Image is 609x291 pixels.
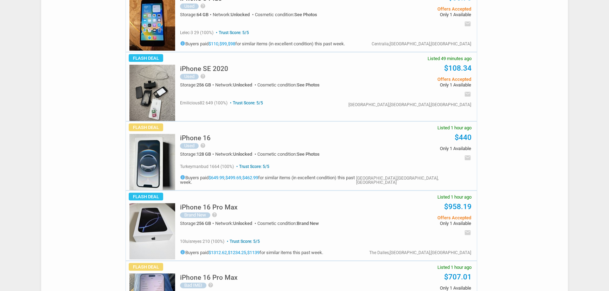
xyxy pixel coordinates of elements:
span: Only 1 Available [365,146,471,151]
div: Cosmetic condition: [257,83,320,87]
span: emilicious82 649 (100%) [180,101,227,105]
h5: Buyers paid , , for similar items this past week. [180,250,323,255]
span: Trust Score: 5/5 [214,30,249,35]
div: Cosmetic condition: [257,221,319,226]
span: Listed 1 hour ago [437,125,472,130]
div: Bad IMEI [180,283,206,288]
i: help [212,212,217,218]
a: $1312.62 [209,250,227,255]
img: s-l225.jpg [129,134,175,190]
div: [GEOGRAPHIC_DATA],[GEOGRAPHIC_DATA],[GEOGRAPHIC_DATA] [356,176,472,185]
span: Only 1 Available [365,83,471,87]
span: lelec-3 29 (100%) [180,30,213,35]
h5: iPhone 16 Pro Max [180,204,238,211]
a: $1139 [247,250,259,255]
div: [GEOGRAPHIC_DATA],[GEOGRAPHIC_DATA],[GEOGRAPHIC_DATA] [348,103,471,107]
span: See Photos [297,151,320,157]
img: s-l225.jpg [129,203,175,259]
span: 64 GB [197,12,209,17]
i: help [200,73,206,79]
span: turkeymanbud 1664 (100%) [180,164,234,169]
span: Unlocked [233,82,252,88]
a: iPhone 16 [180,136,211,141]
div: Storage: [180,221,215,226]
div: The Dalles,[GEOGRAPHIC_DATA],[GEOGRAPHIC_DATA] [369,251,471,255]
span: Offers Accepted [365,77,471,82]
i: info [180,250,185,255]
a: $499.69 [225,175,241,180]
h5: iPhone 16 [180,135,211,141]
span: Listed 1 hour ago [437,265,472,270]
div: Used [180,4,199,9]
span: Trust Score: 5/5 [229,101,263,105]
i: help [200,3,206,9]
div: Network: [215,152,257,156]
span: Trust Score: 5/5 [225,239,260,244]
a: $99 [219,41,227,46]
span: Flash Deal [129,54,163,62]
div: Network: [215,221,257,226]
div: Network: [213,12,255,17]
span: Only 1 Available [365,12,471,17]
i: email [464,154,471,161]
div: Cosmetic condition: [257,152,320,156]
span: 10luisreyes 210 (100%) [180,239,224,244]
span: Only 1 Available [365,221,471,226]
span: Only 1 Available [365,286,471,290]
h5: Buyers paid , , for similar items (in excellent condition) this past week. [180,175,356,185]
span: Flash Deal [129,263,163,271]
span: Listed 49 minutes ago [428,56,472,61]
span: Offers Accepted [365,215,471,220]
i: help [208,282,213,288]
div: Storage: [180,152,215,156]
i: email [464,20,471,27]
img: s-l225.jpg [129,65,175,121]
a: $462.99 [242,175,258,180]
span: Flash Deal [129,193,163,200]
div: Storage: [180,12,213,17]
a: iPhone 16 Pro Max [180,276,238,281]
div: Centralia,[GEOGRAPHIC_DATA],[GEOGRAPHIC_DATA] [372,42,471,46]
a: $707.01 [444,273,472,281]
div: Used [180,143,199,149]
i: email [464,229,471,236]
a: $958.19 [444,202,472,211]
h5: iPhone 16 Pro Max [180,274,238,281]
div: Brand New [180,212,210,218]
a: $98 [228,41,235,46]
span: 128 GB [197,151,211,157]
span: Listed 1 hour ago [437,195,472,199]
i: help [200,143,206,148]
span: Brand New [297,221,319,226]
a: $440 [455,133,472,142]
div: Cosmetic condition: [255,12,317,17]
i: info [180,175,185,180]
h5: Buyers paid , , for similar items (in excellent condition) this past week. [180,41,345,46]
div: Network: [215,83,257,87]
h5: iPhone SE 2020 [180,65,228,72]
a: $110 [209,41,218,46]
a: iPhone 16 Pro Max [180,205,238,211]
span: Trust Score: 5/5 [235,164,269,169]
span: Offers Accepted [365,7,471,11]
span: 256 GB [197,221,211,226]
div: Storage: [180,83,215,87]
span: See Photos [297,82,320,88]
span: See Photos [294,12,317,17]
span: Flash Deal [129,123,163,131]
div: Used [180,74,199,79]
span: Unlocked [231,12,250,17]
a: $649.99 [209,175,224,180]
span: Unlocked [233,221,252,226]
span: Unlocked [233,151,252,157]
a: iPhone SE 2020 [180,67,228,72]
i: info [180,41,185,46]
span: 256 GB [197,82,211,88]
a: $108.34 [444,64,472,72]
a: $1234.25 [228,250,246,255]
i: email [464,91,471,98]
